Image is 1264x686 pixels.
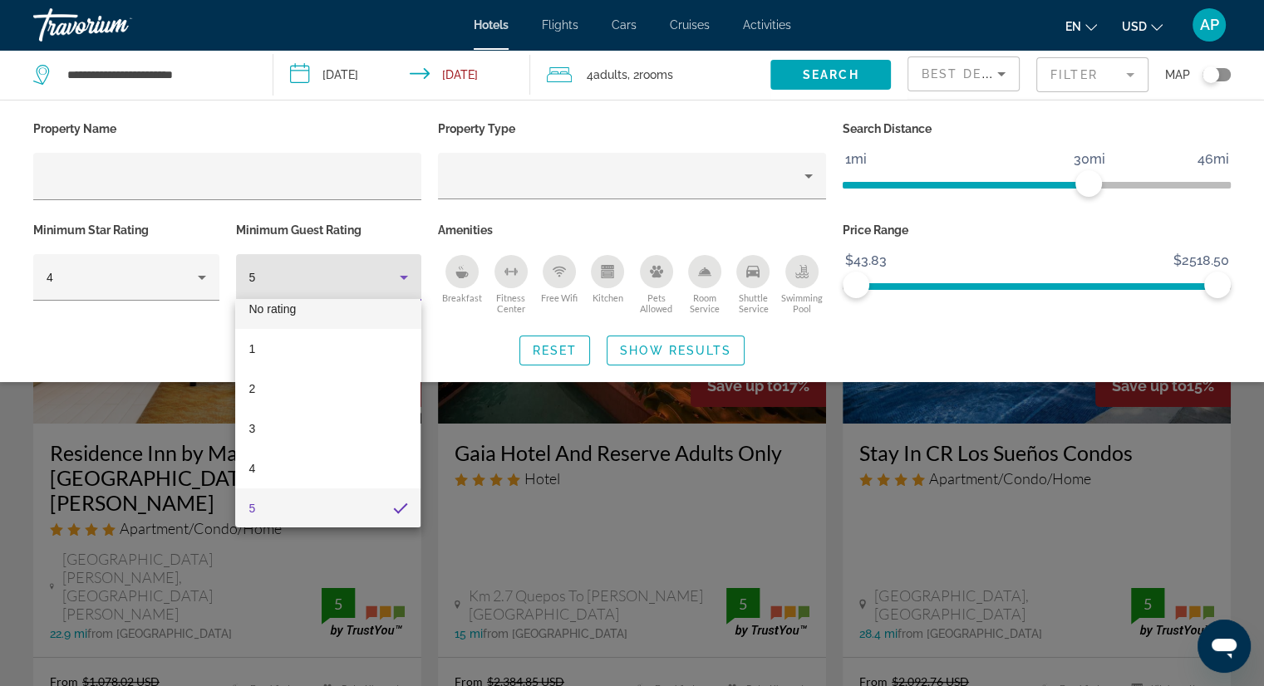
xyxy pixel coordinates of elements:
[248,498,255,518] span: 5
[248,379,255,399] span: 2
[235,409,421,448] mat-option: Rating 3
[248,339,255,359] span: 1
[235,448,421,488] mat-option: Rating 4
[235,329,421,369] mat-option: Rating 1
[235,488,421,528] mat-option: Rating 5
[248,419,255,439] span: 3
[248,302,296,316] span: No rating
[1198,620,1251,673] iframe: Button to launch messaging window
[235,369,421,409] mat-option: Rating 2
[248,458,255,478] span: 4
